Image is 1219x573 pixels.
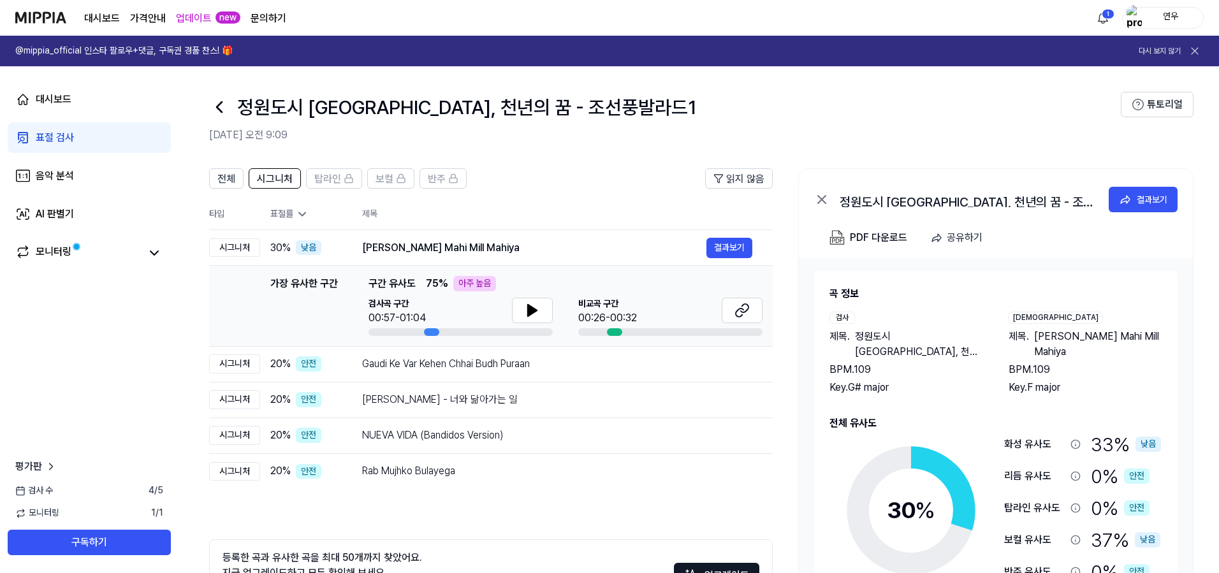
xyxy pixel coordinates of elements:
[209,199,260,230] th: 타입
[369,310,426,326] div: 00:57-01:04
[1009,329,1029,359] span: 제목 .
[209,354,260,374] div: 시그니처
[1091,463,1150,490] div: 0 %
[829,230,845,245] img: PDF Download
[296,428,321,443] div: 안전
[15,459,57,474] a: 평가판
[314,171,341,187] span: 탑라인
[296,356,321,372] div: 안전
[209,462,260,481] div: 시그니처
[829,329,850,359] span: 제목 .
[270,208,342,221] div: 표절률
[726,171,764,187] span: 읽지 않음
[426,276,448,291] span: 75 %
[270,392,291,407] span: 20 %
[705,168,773,189] button: 읽지 않음
[36,92,71,107] div: 대시보드
[36,168,74,184] div: 음악 분석
[925,225,993,250] button: 공유하기
[827,225,910,250] button: PDF 다운로드
[15,507,59,519] span: 모니터링
[578,310,637,326] div: 00:26-00:32
[217,171,235,187] span: 전체
[1091,495,1150,521] div: 0 %
[1091,526,1160,553] div: 37 %
[215,11,240,24] div: new
[15,45,233,57] h1: @mippia_official 인스타 팔로우+댓글, 구독권 경품 찬스! 🎁
[8,84,171,115] a: 대시보드
[1004,500,1065,516] div: 탑라인 유사도
[1135,437,1161,452] div: 낮음
[1004,468,1065,484] div: 리듬 유사도
[8,199,171,229] a: AI 판별기
[209,238,260,257] div: 시그니처
[296,464,321,479] div: 안전
[36,207,74,222] div: AI 판별기
[850,229,907,246] div: PDF 다운로드
[829,312,855,324] div: 검사
[362,428,752,443] div: NUEVA VIDA (Bandidos Version)
[1124,468,1150,484] div: 안전
[369,276,416,291] span: 구간 유사도
[829,416,1162,431] h2: 전체 유사도
[296,392,321,407] div: 안전
[855,329,983,359] span: 정원도시 [GEOGRAPHIC_DATA], 천년의 꿈 - 조선풍발라드1
[362,392,752,407] div: [PERSON_NAME] - 너와 닮아가는 일
[1135,532,1160,548] div: 낮음
[257,171,293,187] span: 시그니처
[1121,92,1193,117] button: 튜토리얼
[270,428,291,443] span: 20 %
[1034,329,1162,359] span: [PERSON_NAME] Mahi Mill Mahiya
[706,238,752,258] button: 결과보기
[130,11,166,26] a: 가격안내
[270,356,291,372] span: 20 %
[362,463,752,479] div: Rab Mujhko Bulayega
[453,276,496,291] div: 아주 높음
[1009,312,1103,324] div: [DEMOGRAPHIC_DATA]
[8,530,171,555] button: 구독하기
[1124,500,1150,516] div: 안전
[1122,7,1204,29] button: profile연우
[1095,10,1111,25] img: 알림
[1109,187,1178,212] button: 결과보기
[947,229,982,246] div: 공유하기
[362,240,706,256] div: [PERSON_NAME] Mahi Mill Mahiya
[1004,532,1065,548] div: 보컬 유사도
[1139,46,1181,57] button: 다시 보지 않기
[270,240,291,256] span: 30 %
[1127,5,1142,31] img: profile
[915,497,935,524] span: %
[1009,362,1162,377] div: BPM. 109
[8,122,171,153] a: 표절 검사
[270,276,338,336] div: 가장 유사한 구간
[270,463,291,479] span: 20 %
[176,11,212,26] a: 업데이트
[829,362,983,377] div: BPM. 109
[840,192,1095,207] div: 정원도시 [GEOGRAPHIC_DATA], 천년의 꿈 - 조선풍발라드1
[84,11,120,26] a: 대시보드
[8,161,171,191] a: 음악 분석
[362,199,773,229] th: 제목
[36,244,71,262] div: 모니터링
[15,484,53,497] span: 검사 수
[1093,8,1113,28] button: 알림1
[209,390,260,409] div: 시그니처
[1091,431,1161,458] div: 33 %
[36,130,74,145] div: 표절 검사
[151,507,163,519] span: 1 / 1
[1004,437,1065,452] div: 화성 유사도
[578,298,637,310] span: 비교곡 구간
[829,286,1162,301] h2: 곡 정보
[251,11,286,26] a: 문의하기
[1137,192,1167,207] div: 결과보기
[237,94,696,120] h1: 정원도시 서울, 천년의 꿈 - 조선풍발라드1
[887,493,935,528] div: 30
[420,168,467,189] button: 반주
[209,426,260,445] div: 시그니처
[209,168,244,189] button: 전체
[829,380,983,395] div: Key. G# major
[367,168,414,189] button: 보컬
[428,171,446,187] span: 반주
